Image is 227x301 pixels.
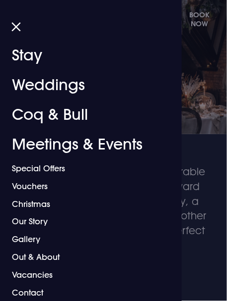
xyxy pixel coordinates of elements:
a: Vouchers [12,177,162,195]
a: Christmas [12,195,162,213]
a: Coq & Bull [12,100,162,130]
a: Meetings & Events [12,130,162,159]
a: Out & About [12,249,162,266]
a: Our Story [12,213,162,231]
a: Gallery [12,231,162,249]
a: Weddings [12,70,162,100]
a: Special Offers [12,159,162,177]
a: Vacancies [12,266,162,284]
a: Stay [12,41,162,70]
